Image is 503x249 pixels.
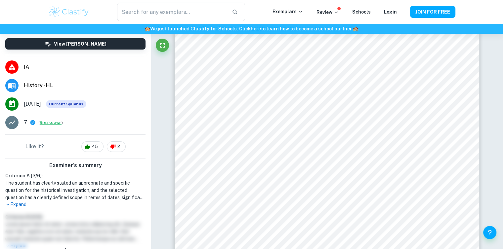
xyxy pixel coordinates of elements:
[117,3,226,21] input: Search for any exemplars...
[48,5,90,18] img: Clastify logo
[107,141,126,152] div: 2
[24,82,146,89] span: History - HL
[316,9,339,16] p: Review
[156,39,169,52] button: Fullscreen
[81,141,104,152] div: 45
[114,143,124,150] span: 2
[88,143,102,150] span: 45
[38,120,63,126] span: ( )
[46,100,86,108] div: This exemplar is based on the current syllabus. Feel free to refer to it for inspiration/ideas wh...
[46,100,86,108] span: Current Syllabus
[5,38,146,50] button: View [PERSON_NAME]
[251,26,261,31] a: here
[25,143,44,151] h6: Like it?
[5,172,146,179] h6: Criterion A [ 3 / 6 ]:
[24,63,146,71] span: IA
[145,26,150,31] span: 🏫
[5,179,146,201] h1: The student has clearly stated an appropriate and specific question for the historical investigat...
[410,6,455,18] button: JOIN FOR FREE
[1,25,502,32] h6: We just launched Clastify for Schools. Click to learn how to become a school partner.
[40,120,62,125] button: Breakdown
[353,26,358,31] span: 🏫
[272,8,303,15] p: Exemplars
[3,161,148,169] h6: Examiner's summary
[24,100,41,108] span: [DATE]
[352,9,371,15] a: Schools
[54,40,106,48] h6: View [PERSON_NAME]
[384,9,397,15] a: Login
[24,119,27,126] p: 7
[483,226,496,239] button: Help and Feedback
[5,201,146,208] p: Expand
